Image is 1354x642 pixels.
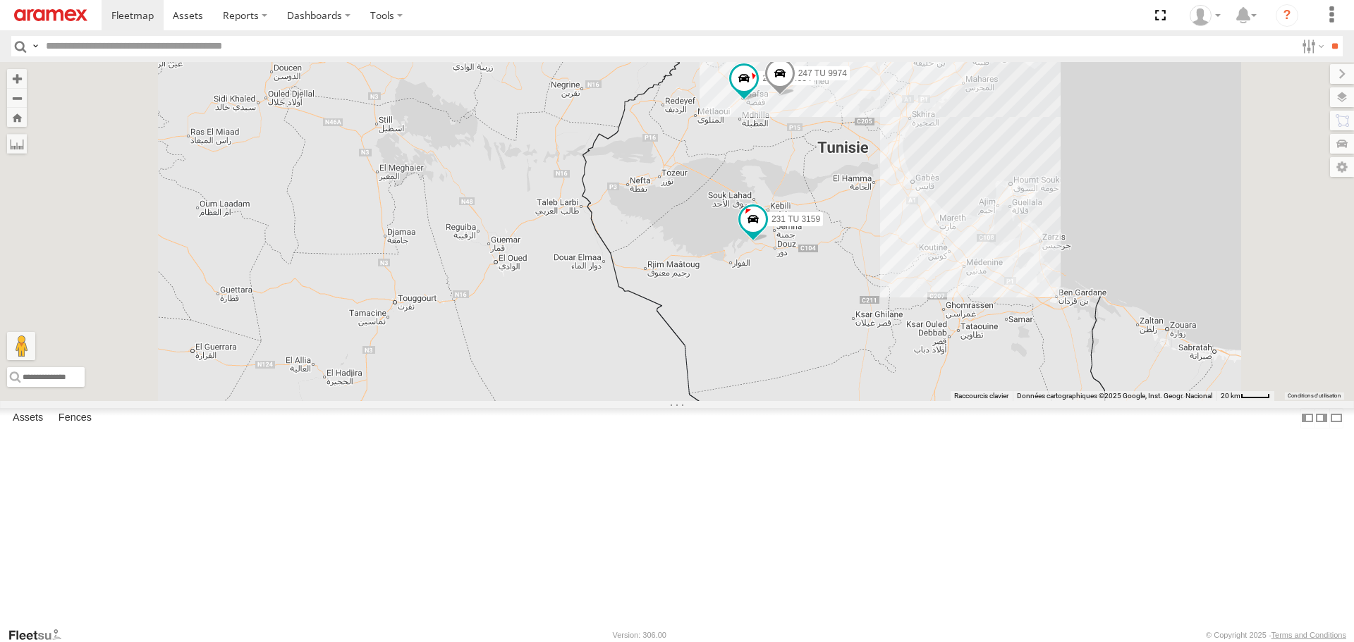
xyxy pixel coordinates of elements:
span: 231 TU 3159 [771,215,820,225]
label: Fences [51,409,99,428]
div: Version: 306.00 [613,631,666,639]
label: Assets [6,409,50,428]
label: Dock Summary Table to the Left [1300,408,1315,428]
div: Youssef Smat [1185,5,1226,26]
button: Raccourcis clavier [954,391,1008,401]
label: Search Filter Options [1296,36,1326,56]
button: Zoom in [7,69,27,88]
div: © Copyright 2025 - [1206,631,1346,639]
button: Zoom Home [7,108,27,127]
label: Map Settings [1330,157,1354,177]
span: 245 TU 4334 [762,73,811,83]
span: Données cartographiques ©2025 Google, Inst. Geogr. Nacional [1017,392,1212,400]
label: Dock Summary Table to the Right [1315,408,1329,428]
label: Hide Summary Table [1329,408,1343,428]
span: 20 km [1221,392,1240,400]
a: Visit our Website [8,628,73,642]
i: ? [1276,4,1298,27]
label: Measure [7,134,27,154]
a: Terms and Conditions [1271,631,1346,639]
img: aramex-logo.svg [14,9,87,21]
button: Zoom out [7,88,27,108]
a: Conditions d'utilisation (s'ouvre dans un nouvel onglet) [1288,393,1341,398]
button: Échelle de la carte : 20 km pour 38 pixels [1216,391,1274,401]
span: 247 TU 9974 [798,69,847,79]
button: Faites glisser Pegman sur la carte pour ouvrir Street View [7,332,35,360]
label: Search Query [30,36,41,56]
